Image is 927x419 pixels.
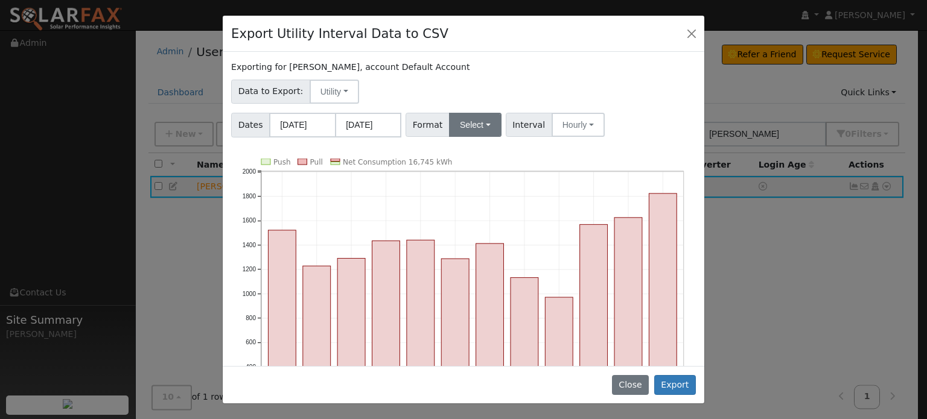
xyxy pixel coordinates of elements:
h4: Export Utility Interval Data to CSV [231,24,448,43]
rect: onclick="" [580,224,608,415]
rect: onclick="" [441,259,469,416]
text: 1000 [243,290,256,297]
button: Hourly [552,113,605,137]
text: 1800 [243,193,256,200]
rect: onclick="" [407,240,435,415]
text: Pull [310,158,323,166]
text: 800 [246,315,256,321]
rect: onclick="" [337,258,365,415]
span: Data to Export: [231,80,310,104]
rect: onclick="" [614,218,642,416]
span: Dates [231,113,270,137]
rect: onclick="" [303,266,331,415]
text: Push [273,158,291,166]
text: 1400 [243,242,256,248]
rect: onclick="" [476,244,504,416]
button: Utility [310,80,359,104]
button: Close [612,375,649,395]
button: Export [654,375,696,395]
button: Close [683,25,700,42]
rect: onclick="" [372,241,400,415]
rect: onclick="" [511,277,538,415]
rect: onclick="" [269,230,296,416]
span: Format [406,113,450,137]
text: Net Consumption 16,745 kWh [343,158,453,166]
rect: onclick="" [649,194,677,416]
text: 400 [246,364,256,370]
text: 2000 [243,168,256,175]
label: Exporting for [PERSON_NAME], account Default Account [231,61,470,74]
span: Interval [506,113,552,137]
text: 1200 [243,266,256,273]
button: Select [449,113,502,137]
rect: onclick="" [545,297,573,416]
text: 1600 [243,217,256,224]
text: 600 [246,339,256,345]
